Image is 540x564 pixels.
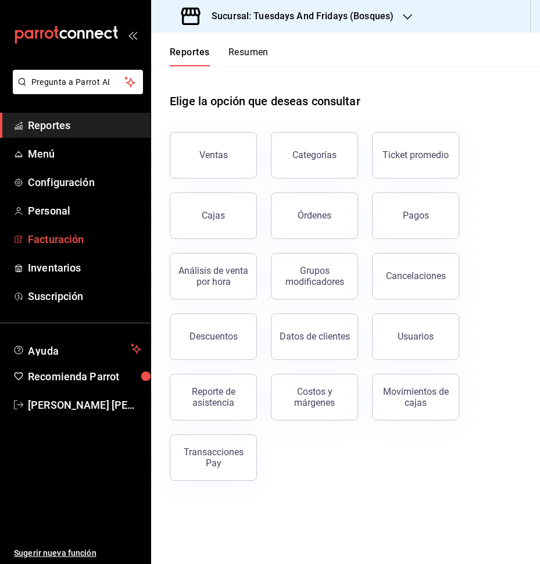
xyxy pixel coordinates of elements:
[170,253,257,299] button: Análisis de venta por hora
[280,331,350,342] div: Datos de clientes
[403,210,429,221] div: Pagos
[28,397,141,413] span: [PERSON_NAME] [PERSON_NAME]
[271,374,358,420] button: Costos y márgenes
[14,547,141,559] span: Sugerir nueva función
[372,192,459,239] button: Pagos
[13,70,143,94] button: Pregunta a Parrot AI
[177,265,249,287] div: Análisis de venta por hora
[372,253,459,299] button: Cancelaciones
[398,331,434,342] div: Usuarios
[170,313,257,360] button: Descuentos
[271,253,358,299] button: Grupos modificadores
[271,132,358,179] button: Categorías
[271,313,358,360] button: Datos de clientes
[170,434,257,481] button: Transacciones Pay
[372,313,459,360] button: Usuarios
[380,386,452,408] div: Movimientos de cajas
[28,369,141,384] span: Recomienda Parrot
[278,265,351,287] div: Grupos modificadores
[128,30,137,40] button: open_drawer_menu
[8,84,143,97] a: Pregunta a Parrot AI
[31,76,125,88] span: Pregunta a Parrot AI
[382,149,449,160] div: Ticket promedio
[386,270,446,281] div: Cancelaciones
[28,260,141,276] span: Inventarios
[170,132,257,179] button: Ventas
[292,149,337,160] div: Categorías
[278,386,351,408] div: Costos y márgenes
[199,149,228,160] div: Ventas
[28,288,141,304] span: Suscripción
[28,117,141,133] span: Reportes
[28,342,126,356] span: Ayuda
[170,374,257,420] button: Reporte de asistencia
[202,210,225,221] div: Cajas
[28,146,141,162] span: Menú
[28,174,141,190] span: Configuración
[189,331,238,342] div: Descuentos
[372,374,459,420] button: Movimientos de cajas
[28,203,141,219] span: Personal
[202,9,394,23] h3: Sucursal: Tuesdays And Fridays (Bosques)
[170,47,210,66] button: Reportes
[177,386,249,408] div: Reporte de asistencia
[177,447,249,469] div: Transacciones Pay
[170,192,257,239] button: Cajas
[170,92,360,110] h1: Elige la opción que deseas consultar
[298,210,331,221] div: Órdenes
[170,47,269,66] div: navigation tabs
[271,192,358,239] button: Órdenes
[228,47,269,66] button: Resumen
[28,231,141,247] span: Facturación
[372,132,459,179] button: Ticket promedio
